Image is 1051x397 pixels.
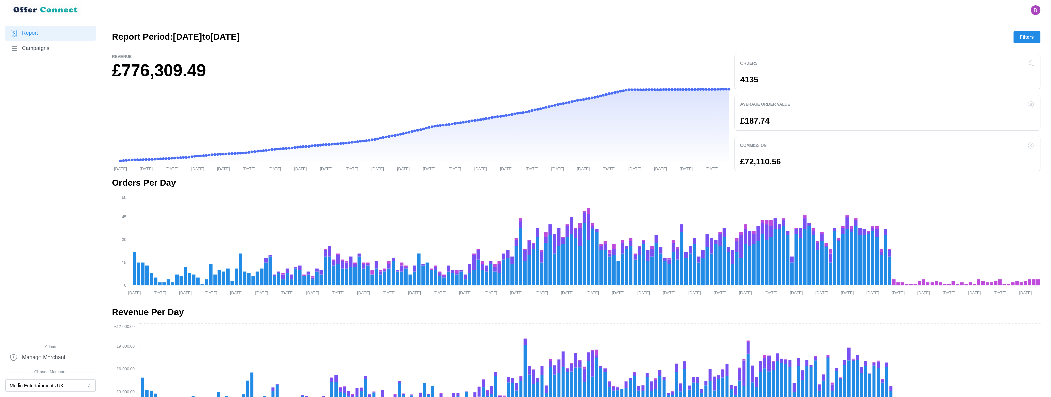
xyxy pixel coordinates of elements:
p: Orders [740,61,757,67]
tspan: 15 [122,260,127,265]
tspan: [DATE] [397,166,410,171]
tspan: [DATE] [713,291,726,295]
tspan: [DATE] [217,166,230,171]
img: loyalBe Logo [11,4,81,16]
img: Ryan Gribben [1031,5,1040,15]
tspan: [DATE] [484,291,497,295]
h2: Orders Per Day [112,177,1040,189]
span: Manage Merchant [22,353,65,362]
tspan: [DATE] [628,166,641,171]
tspan: [DATE] [154,291,166,295]
tspan: [DATE] [255,291,268,295]
tspan: [DATE] [165,166,178,171]
span: Campaigns [22,44,49,53]
tspan: [DATE] [612,291,624,295]
tspan: [DATE] [320,166,333,171]
tspan: [DATE] [688,291,701,295]
tspan: 0 [124,283,126,288]
tspan: [DATE] [205,291,217,295]
tspan: [DATE] [680,166,693,171]
span: Report [22,29,38,37]
tspan: [DATE] [408,291,421,295]
tspan: [DATE] [433,291,446,295]
tspan: [DATE] [943,291,955,295]
tspan: [DATE] [191,166,204,171]
tspan: [DATE] [423,166,435,171]
tspan: £3,000.00 [117,390,135,394]
h2: Revenue Per Day [112,306,1040,318]
tspan: [DATE] [243,166,255,171]
span: Filters [1020,31,1034,43]
span: Admin [5,344,96,350]
tspan: [DATE] [994,291,1006,295]
tspan: [DATE] [637,291,650,295]
button: Filters [1013,31,1040,43]
tspan: [DATE] [603,166,616,171]
a: Campaigns [5,41,96,56]
tspan: [DATE] [357,291,370,295]
tspan: [DATE] [140,166,153,171]
tspan: [DATE] [306,291,319,295]
tspan: [DATE] [790,291,803,295]
tspan: [DATE] [383,291,396,295]
tspan: [DATE] [586,291,599,295]
tspan: [DATE] [332,291,345,295]
tspan: [DATE] [114,166,127,171]
tspan: [DATE] [510,291,523,295]
h1: £776,309.49 [112,60,729,82]
p: Revenue [112,54,729,60]
tspan: [DATE] [739,291,752,295]
tspan: [DATE] [1019,291,1032,295]
p: £72,110.56 [740,158,781,166]
h2: Report Period: [DATE] to [DATE] [112,31,239,43]
tspan: [DATE] [551,166,564,171]
tspan: £9,000.00 [117,344,135,349]
tspan: [DATE] [841,291,854,295]
a: Manage Merchant [5,350,96,365]
tspan: [DATE] [500,166,513,171]
tspan: £6,000.00 [117,367,135,372]
tspan: [DATE] [866,291,879,295]
tspan: £12,000.00 [114,324,135,329]
p: Commission [740,143,767,149]
tspan: [DATE] [268,166,281,171]
tspan: [DATE] [474,166,487,171]
tspan: [DATE] [654,166,667,171]
tspan: 30 [122,238,127,242]
tspan: [DATE] [281,291,294,295]
tspan: [DATE] [448,166,461,171]
tspan: [DATE] [230,291,243,295]
tspan: [DATE] [663,291,675,295]
span: Change Merchant [5,369,96,375]
tspan: [DATE] [346,166,358,171]
tspan: [DATE] [577,166,590,171]
tspan: [DATE] [525,166,538,171]
tspan: [DATE] [294,166,307,171]
tspan: [DATE] [815,291,828,295]
a: Report [5,26,96,41]
p: £187.74 [740,117,770,125]
tspan: 60 [122,195,127,200]
p: Average Order Value [740,102,790,107]
p: 4135 [740,76,758,84]
tspan: 45 [122,215,127,219]
tspan: [DATE] [371,166,384,171]
tspan: [DATE] [917,291,930,295]
tspan: [DATE] [968,291,981,295]
tspan: [DATE] [892,291,905,295]
tspan: [DATE] [535,291,548,295]
button: Merlin Entertainments UK [5,379,96,392]
tspan: [DATE] [705,166,718,171]
tspan: [DATE] [128,291,141,295]
tspan: [DATE] [459,291,472,295]
button: Open user button [1031,5,1040,15]
tspan: [DATE] [764,291,777,295]
tspan: [DATE] [179,291,192,295]
tspan: [DATE] [561,291,574,295]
